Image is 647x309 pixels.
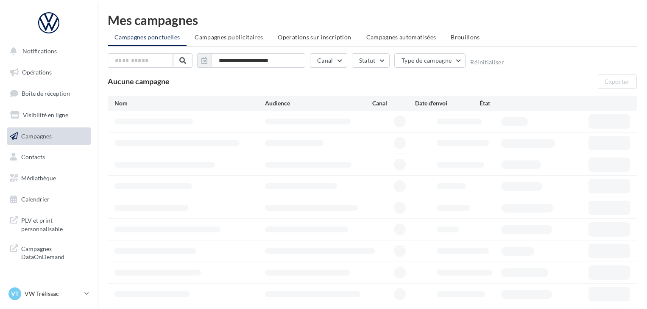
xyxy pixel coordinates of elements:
[415,99,480,108] div: Date d'envoi
[5,169,92,187] a: Médiathèque
[5,240,92,265] a: Campagnes DataOnDemand
[21,243,87,261] span: Campagnes DataOnDemand
[5,211,92,236] a: PLV et print personnalisable
[21,174,56,182] span: Médiathèque
[11,290,19,298] span: VT
[108,77,170,86] span: Aucune campagne
[23,111,68,119] span: Visibilité en ligne
[195,33,263,41] span: Campagnes publicitaires
[394,53,466,68] button: Type de campagne
[5,42,89,60] button: Notifications
[5,63,92,81] a: Opérations
[25,290,81,298] p: VW Trélissac
[21,132,52,139] span: Campagnes
[598,74,637,89] button: Exporter
[372,99,415,108] div: Canal
[278,33,351,41] span: Operations sur inscription
[22,69,52,76] span: Opérations
[22,90,70,97] span: Boîte de réception
[352,53,390,68] button: Statut
[310,53,347,68] button: Canal
[21,215,87,233] span: PLV et print personnalisable
[5,84,92,102] a: Boîte de réception
[108,14,637,26] div: Mes campagnes
[451,33,480,41] span: Brouillons
[114,99,265,108] div: Nom
[265,99,372,108] div: Audience
[480,99,544,108] div: État
[21,196,50,203] span: Calendrier
[5,127,92,145] a: Campagnes
[7,286,91,302] a: VT VW Trélissac
[5,106,92,124] a: Visibilité en ligne
[5,148,92,166] a: Contacts
[21,153,45,160] span: Contacts
[22,47,57,55] span: Notifications
[5,190,92,208] a: Calendrier
[366,33,436,41] span: Campagnes automatisées
[470,59,504,66] button: Réinitialiser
